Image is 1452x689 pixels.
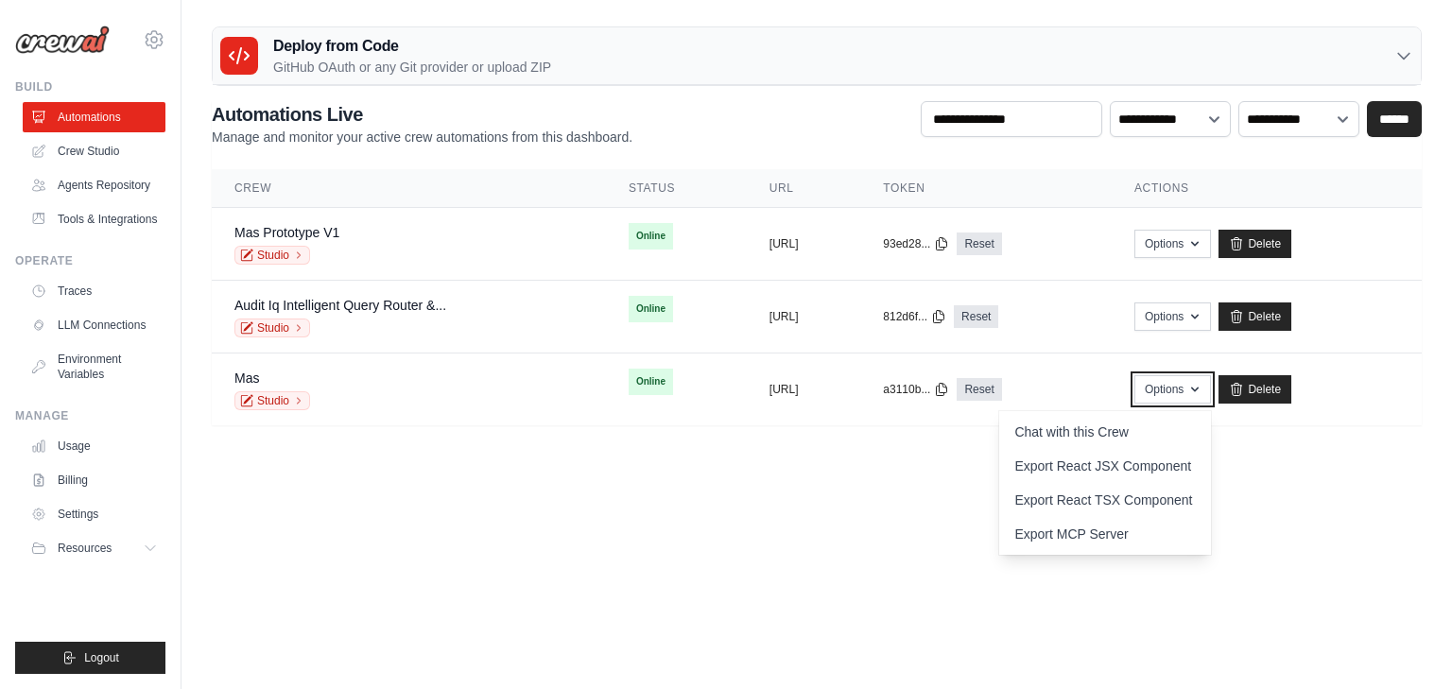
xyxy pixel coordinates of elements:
[23,204,165,234] a: Tools & Integrations
[1112,169,1422,208] th: Actions
[58,541,112,556] span: Resources
[957,233,1001,255] a: Reset
[999,517,1211,551] a: Export MCP Server
[84,650,119,665] span: Logout
[1219,375,1291,404] a: Delete
[629,369,673,395] span: Online
[212,101,632,128] h2: Automations Live
[273,35,551,58] h3: Deploy from Code
[15,26,110,54] img: Logo
[273,58,551,77] p: GitHub OAuth or any Git provider or upload ZIP
[23,533,165,563] button: Resources
[23,431,165,461] a: Usage
[234,319,310,337] a: Studio
[954,305,998,328] a: Reset
[883,309,946,324] button: 812d6f...
[212,169,606,208] th: Crew
[1219,302,1291,331] a: Delete
[15,79,165,95] div: Build
[999,449,1211,483] a: Export React JSX Component
[1134,230,1211,258] button: Options
[234,225,339,240] a: Mas Prototype V1
[23,310,165,340] a: LLM Connections
[23,170,165,200] a: Agents Repository
[234,298,446,313] a: Audit Iq Intelligent Query Router &...
[1134,375,1211,404] button: Options
[883,382,949,397] button: a3110b...
[1219,230,1291,258] a: Delete
[234,370,259,386] a: Mas
[23,276,165,306] a: Traces
[23,102,165,132] a: Automations
[23,136,165,166] a: Crew Studio
[957,378,1001,401] a: Reset
[629,296,673,322] span: Online
[23,344,165,389] a: Environment Variables
[629,223,673,250] span: Online
[15,642,165,674] button: Logout
[23,499,165,529] a: Settings
[15,253,165,268] div: Operate
[212,128,632,146] p: Manage and monitor your active crew automations from this dashboard.
[999,483,1211,517] a: Export React TSX Component
[234,246,310,265] a: Studio
[15,408,165,423] div: Manage
[606,169,747,208] th: Status
[860,169,1112,208] th: Token
[23,465,165,495] a: Billing
[747,169,861,208] th: URL
[999,415,1211,449] a: Chat with this Crew
[234,391,310,410] a: Studio
[1134,302,1211,331] button: Options
[883,236,949,251] button: 93ed28...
